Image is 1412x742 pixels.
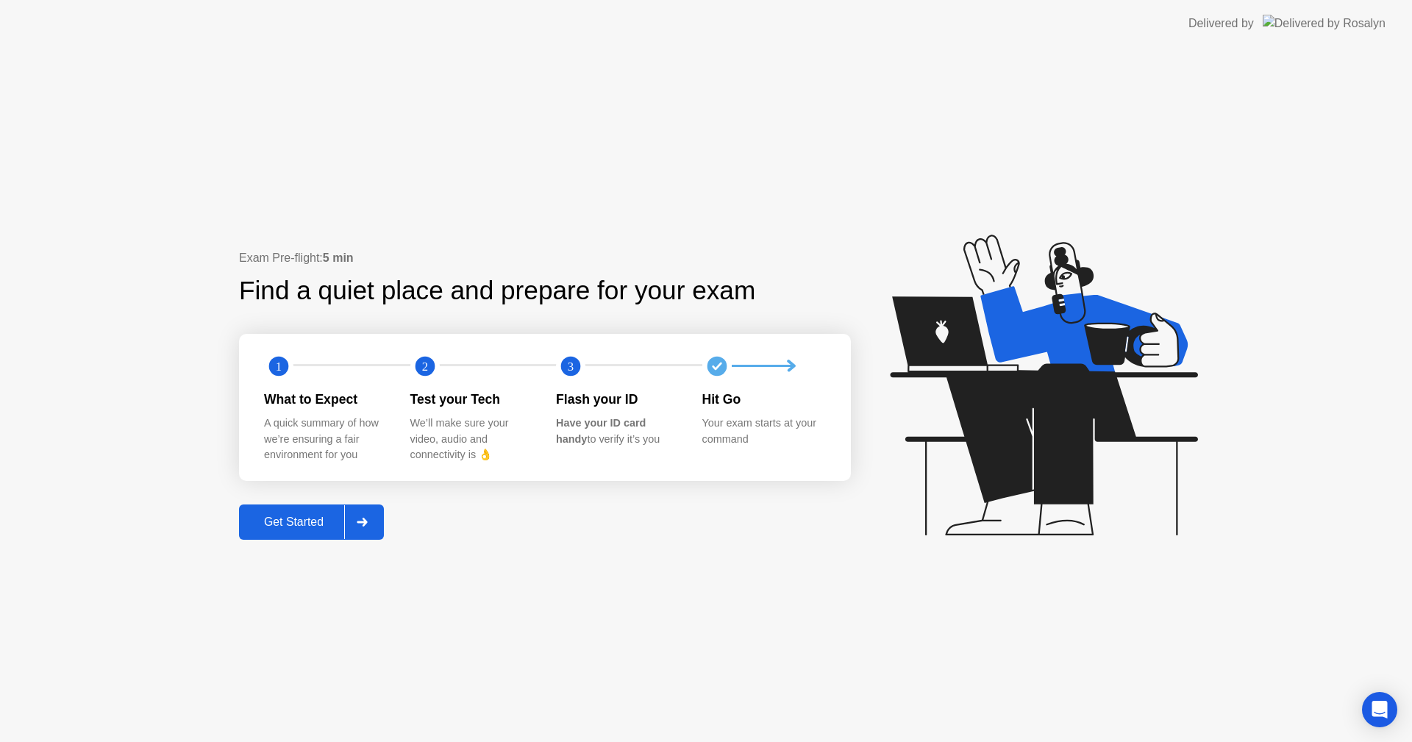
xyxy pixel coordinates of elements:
div: Exam Pre-flight: [239,249,851,267]
div: We’ll make sure your video, audio and connectivity is 👌 [410,415,533,463]
div: What to Expect [264,390,387,409]
div: to verify it’s you [556,415,679,447]
div: Flash your ID [556,390,679,409]
div: Open Intercom Messenger [1362,692,1397,727]
text: 1 [276,359,282,373]
div: Get Started [243,516,344,529]
button: Get Started [239,504,384,540]
div: Your exam starts at your command [702,415,825,447]
b: 5 min [323,252,354,264]
img: Delivered by Rosalyn [1263,15,1386,32]
div: Delivered by [1188,15,1254,32]
text: 2 [421,359,427,373]
b: Have your ID card handy [556,417,646,445]
div: Hit Go [702,390,825,409]
text: 3 [568,359,574,373]
div: A quick summary of how we’re ensuring a fair environment for you [264,415,387,463]
div: Test your Tech [410,390,533,409]
div: Find a quiet place and prepare for your exam [239,271,757,310]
